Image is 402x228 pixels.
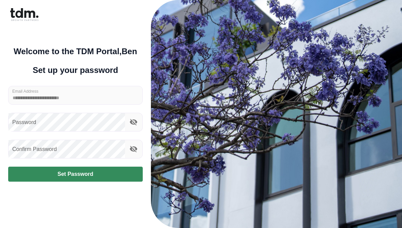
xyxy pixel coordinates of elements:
[128,143,139,155] button: toggle confirm password visibility
[12,88,38,94] label: Email Address
[8,167,143,182] button: Set Password
[8,67,143,74] h5: Set up your password
[128,116,139,128] button: toggle password visibility
[8,46,143,57] h5: Welcome to the TDM Portal, Ben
